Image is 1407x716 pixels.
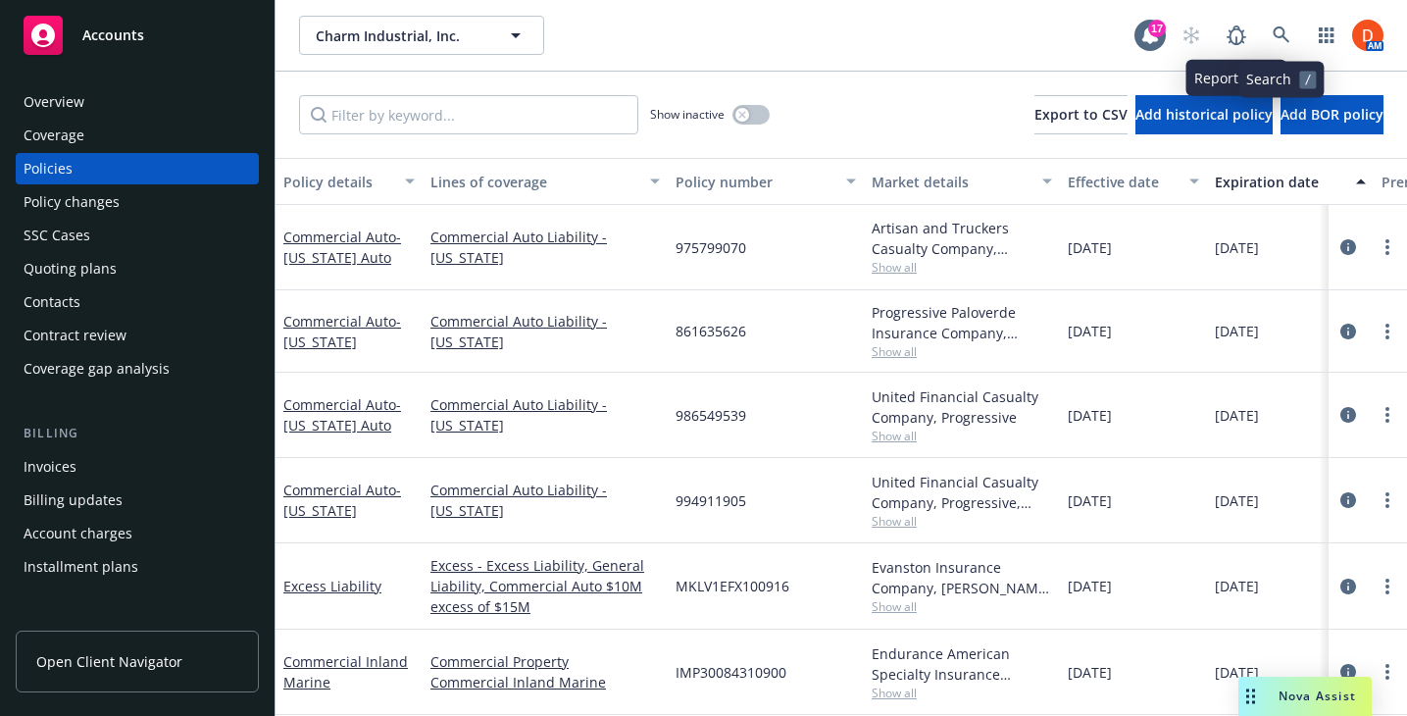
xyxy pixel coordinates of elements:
div: Contacts [24,286,80,318]
span: [DATE] [1215,490,1259,511]
a: Commercial Auto Liability - [US_STATE] [430,227,660,268]
div: Effective date [1068,172,1178,192]
button: Add historical policy [1135,95,1273,134]
a: Commercial Auto [283,228,401,267]
a: Installment plans [16,551,259,583]
div: Quoting plans [24,253,117,284]
div: Account charges [24,518,132,549]
div: Expiration date [1215,172,1344,192]
span: [DATE] [1068,662,1112,683]
div: Installment plans [24,551,138,583]
div: 17 [1148,20,1166,37]
span: Show all [872,259,1052,276]
div: Lines of coverage [430,172,638,192]
a: Start snowing [1172,16,1211,55]
span: IMP30084310900 [676,662,786,683]
span: Charm Industrial, Inc. [316,26,485,46]
div: Overview [24,86,84,118]
span: [DATE] [1215,405,1259,426]
span: [DATE] [1215,237,1259,258]
a: Commercial Auto [283,481,401,520]
span: [DATE] [1068,321,1112,341]
div: Policy details [283,172,393,192]
a: SSC Cases [16,220,259,251]
div: Coverage [24,120,84,151]
span: 994911905 [676,490,746,511]
a: more [1376,403,1399,427]
span: Nova Assist [1279,688,1356,704]
a: circleInformation [1336,235,1360,259]
a: Commercial Auto [283,312,401,351]
span: Export to CSV [1034,105,1128,124]
a: Contacts [16,286,259,318]
a: circleInformation [1336,403,1360,427]
a: Coverage [16,120,259,151]
span: Show all [872,598,1052,615]
div: Billing updates [24,485,123,516]
div: Policies [24,153,73,184]
span: Accounts [82,27,144,43]
button: Lines of coverage [423,158,668,205]
span: Show all [872,513,1052,530]
button: Expiration date [1207,158,1374,205]
a: more [1376,488,1399,512]
a: Commercial Inland Marine [283,652,408,691]
div: Artisan and Truckers Casualty Company, Progressive [872,218,1052,259]
button: Market details [864,158,1060,205]
a: Accounts [16,8,259,63]
div: Invoices [24,451,76,483]
a: more [1376,660,1399,684]
span: [DATE] [1215,576,1259,596]
a: Commercial Auto Liability - [US_STATE] [430,480,660,521]
a: circleInformation [1336,660,1360,684]
span: [DATE] [1068,490,1112,511]
span: 986549539 [676,405,746,426]
a: Commercial Auto Liability - [US_STATE] [430,394,660,435]
a: Commercial Auto [283,395,401,435]
a: Commercial Auto Liability - [US_STATE] [430,311,660,352]
a: circleInformation [1336,320,1360,343]
span: Add BOR policy [1281,105,1383,124]
div: United Financial Casualty Company, Progressive [872,386,1052,428]
a: Overview [16,86,259,118]
span: [DATE] [1068,576,1112,596]
span: - [US_STATE] Auto [283,395,401,435]
button: Add BOR policy [1281,95,1383,134]
span: 975799070 [676,237,746,258]
button: Policy details [276,158,423,205]
div: United Financial Casualty Company, Progressive, RockLake Insurance Agency [872,472,1052,513]
span: Add historical policy [1135,105,1273,124]
div: Market details [872,172,1030,192]
span: 861635626 [676,321,746,341]
span: [DATE] [1215,662,1259,683]
div: Contract review [24,320,126,351]
a: circleInformation [1336,488,1360,512]
span: [DATE] [1068,405,1112,426]
span: Show all [872,343,1052,360]
div: SSC Cases [24,220,90,251]
a: Search [1262,16,1301,55]
span: Show all [872,428,1052,444]
a: Policies [16,153,259,184]
div: Drag to move [1238,677,1263,716]
a: Excess Liability [283,577,381,595]
button: Nova Assist [1238,677,1372,716]
img: photo [1352,20,1383,51]
span: Open Client Navigator [36,651,182,672]
a: more [1376,235,1399,259]
span: [DATE] [1068,237,1112,258]
a: Billing updates [16,485,259,516]
a: Switch app [1307,16,1346,55]
span: Show inactive [650,106,725,123]
a: circleInformation [1336,575,1360,598]
a: Contract review [16,320,259,351]
span: MKLV1EFX100916 [676,576,789,596]
a: more [1376,575,1399,598]
a: Account charges [16,518,259,549]
button: Policy number [668,158,864,205]
a: Invoices [16,451,259,483]
span: Show all [872,685,1052,701]
a: Coverage gap analysis [16,353,259,384]
a: more [1376,320,1399,343]
button: Charm Industrial, Inc. [299,16,544,55]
